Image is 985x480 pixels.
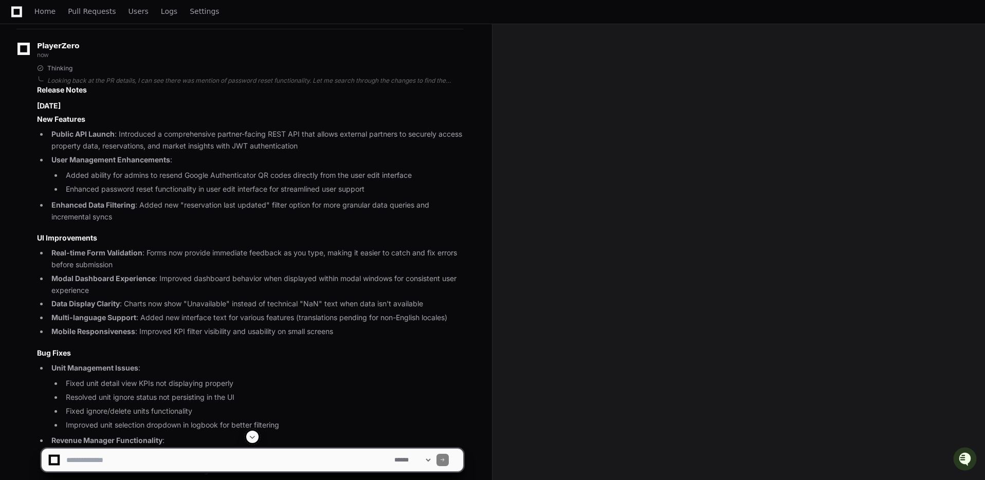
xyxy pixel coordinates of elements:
span: • [85,138,89,146]
li: : Improved dashboard behavior when displayed within modal windows for consistent user experience [48,273,463,297]
li: : Improved KPI filter visibility and usability on small screens [48,326,463,338]
iframe: Open customer support [952,446,980,474]
button: Start new chat [175,80,187,92]
a: Powered byPylon [72,160,124,169]
span: now [37,51,49,59]
strong: Data Display Clarity [51,299,120,308]
li: Added ability for admins to resend Google Authenticator QR codes directly from the user edit inte... [63,170,463,181]
li: Enhanced password reset functionality in user edit interface for streamlined user support [63,183,463,195]
span: PlayerZero [37,43,79,49]
div: Welcome [10,41,187,58]
strong: Unit Management Issues [51,363,138,372]
img: 1756235613930-3d25f9e4-fa56-45dd-b3ad-e072dfbd1548 [10,77,29,95]
img: 8294786374016_798e290d9caffa94fd1d_72.jpg [22,77,40,95]
h4: New Features [37,114,463,124]
span: Home [34,8,56,14]
span: [PERSON_NAME] [32,138,83,146]
li: : Added new interface text for various features (translations pending for non-English locales) [48,312,463,324]
span: Settings [190,8,219,14]
strong: Multi-language Support [51,313,136,322]
strong: User Management Enhancements [51,155,170,164]
span: Users [129,8,149,14]
div: Looking back at the PR details, I can see there was mention of password reset functionality. Let ... [47,77,463,85]
li: Resolved unit ignore status not persisting in the UI [63,392,463,403]
li: : [48,154,463,195]
li: Improved unit selection dropdown in logbook for better filtering [63,419,463,431]
h2: Release Notes [37,85,463,95]
li: : Added new "reservation last updated" filter option for more granular data queries and increment... [48,199,463,223]
div: Start new chat [46,77,169,87]
h3: [DATE] [37,101,463,111]
button: See all [159,110,187,122]
span: Logs [161,8,177,14]
span: [DATE] [91,138,112,146]
strong: Public API Launch [51,130,115,138]
h4: UI Improvements [37,233,463,243]
li: : Charts now show "Unavailable" instead of technical "NaN" text when data isn't available [48,298,463,310]
li: : Forms now provide immediate feedback as you type, making it easier to catch and fix errors befo... [48,247,463,271]
li: : [48,362,463,431]
li: : Introduced a comprehensive partner-facing REST API that allows external partners to securely ac... [48,128,463,152]
li: Fixed unit detail view KPIs not displaying properly [63,378,463,390]
strong: Modal Dashboard Experience [51,274,155,283]
li: Fixed ignore/delete units functionality [63,405,463,417]
span: Pull Requests [68,8,116,14]
strong: Enhanced Data Filtering [51,200,135,209]
strong: Real-time Form Validation [51,248,142,257]
span: Thinking [47,64,72,72]
img: 1756235613930-3d25f9e4-fa56-45dd-b3ad-e072dfbd1548 [21,138,29,146]
img: Robert Klasen [10,128,27,152]
div: Past conversations [10,112,69,120]
strong: Mobile Responsiveness [51,327,135,336]
div: We're available if you need us! [46,87,141,95]
h4: Bug Fixes [37,348,463,358]
span: Pylon [102,161,124,169]
img: PlayerZero [10,10,31,31]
